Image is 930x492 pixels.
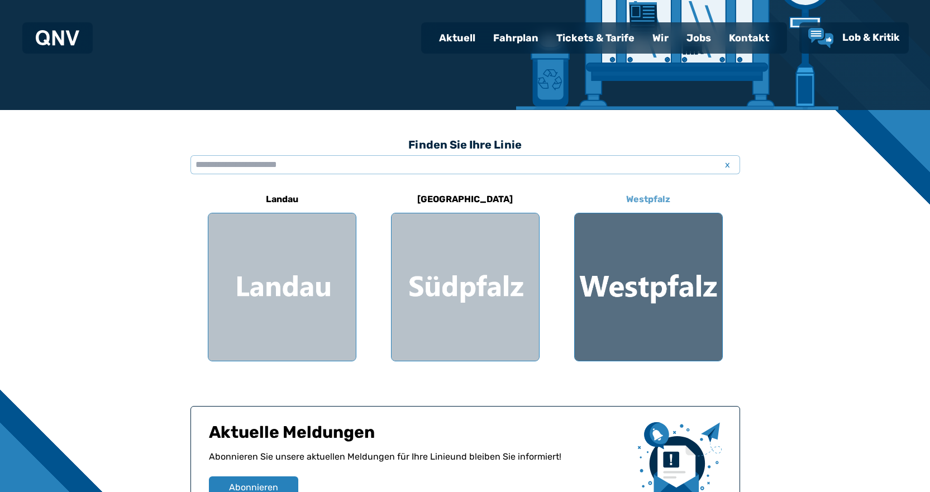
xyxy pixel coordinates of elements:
h6: Landau [261,190,303,208]
span: Lob & Kritik [842,31,900,44]
a: [GEOGRAPHIC_DATA] Region Südpfalz [391,186,540,361]
h6: Westpfalz [622,190,675,208]
a: Wir [643,23,678,52]
a: QNV Logo [36,27,79,49]
a: Landau Region Landau [208,186,356,361]
h6: [GEOGRAPHIC_DATA] [413,190,517,208]
a: Tickets & Tarife [547,23,643,52]
a: Kontakt [720,23,778,52]
h1: Aktuelle Meldungen [209,422,629,450]
a: Lob & Kritik [808,28,900,48]
h3: Finden Sie Ihre Linie [190,132,740,157]
a: Jobs [678,23,720,52]
img: QNV Logo [36,30,79,46]
span: x [720,158,736,171]
a: Westpfalz Region Westpfalz [574,186,723,361]
a: Aktuell [430,23,484,52]
a: Fahrplan [484,23,547,52]
p: Abonnieren Sie unsere aktuellen Meldungen für Ihre Linie und bleiben Sie informiert! [209,450,629,476]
